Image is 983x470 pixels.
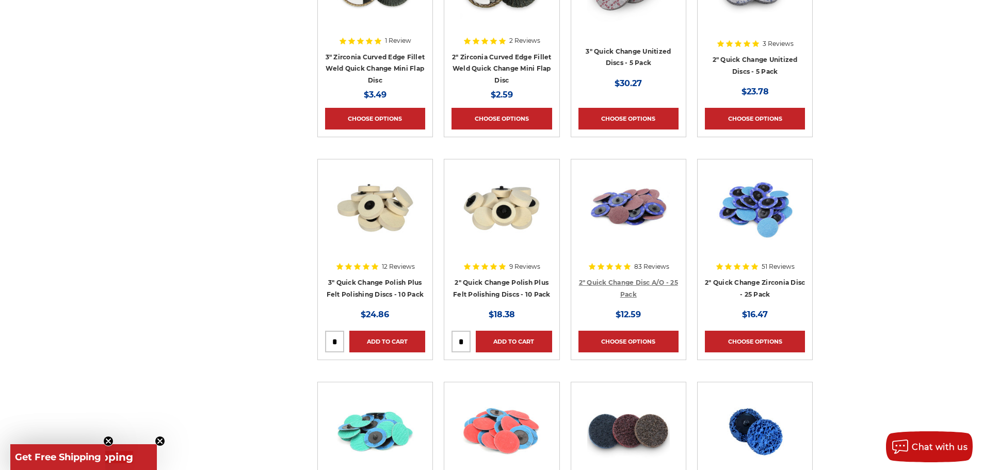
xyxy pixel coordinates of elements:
[349,331,425,352] a: Add to Cart
[763,41,794,47] span: 3 Reviews
[616,310,641,319] span: $12.59
[579,279,678,298] a: 2" Quick Change Disc A/O - 25 Pack
[460,167,543,249] img: 2" Roloc Polishing Felt Discs
[382,264,415,270] span: 12 Reviews
[578,331,679,352] a: Choose Options
[452,53,552,84] a: 2" Zirconia Curved Edge Fillet Weld Quick Change Mini Flap Disc
[705,279,805,298] a: 2" Quick Change Zirconia Disc - 25 Pack
[325,167,425,267] a: 3 inch polishing felt roloc discs
[10,444,157,470] div: Get Free ShippingClose teaser
[886,431,973,462] button: Chat with us
[586,47,671,67] a: 3" Quick Change Unitized Discs - 5 Pack
[705,167,805,267] a: Assortment of 2-inch Metalworking Discs, 80 Grit, Quick Change, with durable Zirconia abrasive by...
[491,90,513,100] span: $2.59
[326,53,425,84] a: 3" Zirconia Curved Edge Fillet Weld Quick Change Mini Flap Disc
[742,87,769,96] span: $23.78
[912,442,968,452] span: Chat with us
[509,264,540,270] span: 9 Reviews
[452,108,552,129] a: Choose Options
[103,436,114,446] button: Close teaser
[615,78,642,88] span: $30.27
[705,331,805,352] a: Choose Options
[634,264,669,270] span: 83 Reviews
[762,264,795,270] span: 51 Reviews
[714,167,796,249] img: Assortment of 2-inch Metalworking Discs, 80 Grit, Quick Change, with durable Zirconia abrasive by...
[155,436,165,446] button: Close teaser
[364,90,386,100] span: $3.49
[705,108,805,129] a: Choose Options
[452,167,552,267] a: 2" Roloc Polishing Felt Discs
[10,444,105,470] div: Get Free ShippingClose teaser
[489,310,515,319] span: $18.38
[587,167,670,249] img: 2 inch red aluminum oxide quick change sanding discs for metalwork
[453,279,551,298] a: 2" Quick Change Polish Plus Felt Polishing Discs - 10 Pack
[713,56,798,75] a: 2" Quick Change Unitized Discs - 5 Pack
[325,108,425,129] a: Choose Options
[15,451,101,463] span: Get Free Shipping
[361,310,389,319] span: $24.86
[476,331,552,352] a: Add to Cart
[327,279,424,298] a: 3" Quick Change Polish Plus Felt Polishing Discs - 10 Pack
[334,167,416,249] img: 3 inch polishing felt roloc discs
[578,108,679,129] a: Choose Options
[578,167,679,267] a: 2 inch red aluminum oxide quick change sanding discs for metalwork
[742,310,768,319] span: $16.47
